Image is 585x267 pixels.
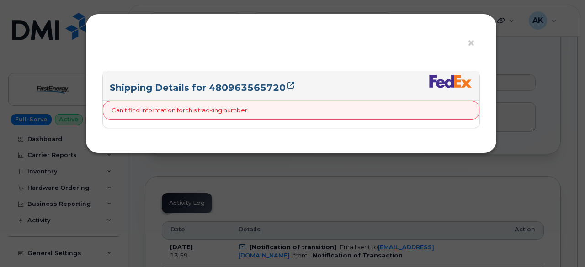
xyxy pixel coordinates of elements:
[467,35,475,52] span: ×
[429,74,473,88] img: fedex-bc01427081be8802e1fb5a1adb1132915e58a0589d7a9405a0dcbe1127be6add.png
[545,227,578,260] iframe: Messenger Launcher
[467,37,480,50] button: ×
[112,106,249,115] p: Can't find information for this tracking number.
[110,82,294,93] a: Shipping Details for 480963565720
